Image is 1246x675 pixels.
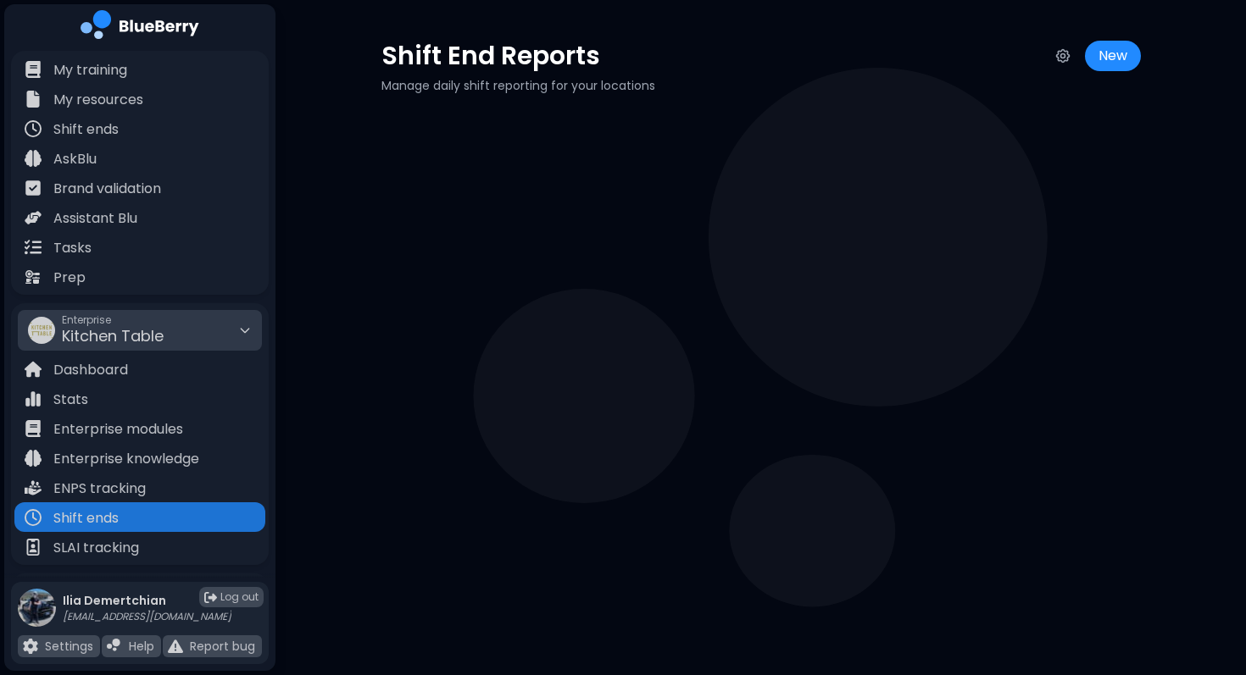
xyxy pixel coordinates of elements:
p: Report bug [190,639,255,654]
p: Settings [45,639,93,654]
img: file icon [168,639,183,654]
p: Manage daily shift reporting for your locations [381,78,1141,93]
p: Shift ends [53,508,119,528]
p: Shift End Reports [381,41,600,71]
p: Dashboard [53,360,128,380]
p: Brand validation [53,179,161,199]
img: file icon [25,150,42,167]
img: company logo [81,10,199,45]
p: ENPS tracking [53,479,146,499]
p: Enterprise knowledge [53,449,199,469]
img: file icon [25,539,42,556]
img: file icon [25,420,42,437]
img: file icon [25,361,42,378]
p: Assistant Blu [53,208,137,229]
img: file icon [25,239,42,256]
p: Ilia Demertchian [63,593,231,608]
img: file icon [25,209,42,226]
p: Enterprise modules [53,419,183,440]
img: file icon [23,639,38,654]
p: Stats [53,390,88,410]
img: profile photo [18,589,56,627]
img: file icon [25,479,42,496]
img: file icon [107,639,122,654]
p: Help [129,639,154,654]
img: company thumbnail [28,317,55,344]
p: [EMAIL_ADDRESS][DOMAIN_NAME] [63,610,231,623]
span: Kitchen Table [62,325,164,346]
button: New [1085,41,1141,71]
img: file icon [25,390,42,407]
button: Template Settings [1048,41,1078,71]
img: file icon [25,180,42,196]
span: Log out [220,590,259,604]
p: My training [53,60,127,80]
p: Prep [53,268,86,288]
img: file icon [25,120,42,137]
p: Shift ends [53,119,119,140]
img: file icon [25,509,42,526]
img: file icon [25,61,42,78]
p: AskBlu [53,149,97,169]
img: file icon [25,268,42,285]
img: logout [204,591,217,604]
p: SLAI tracking [53,538,139,558]
p: Tasks [53,238,92,258]
span: Enterprise [62,313,164,327]
img: file icon [25,91,42,108]
img: file icon [25,450,42,467]
p: My resources [53,90,143,110]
